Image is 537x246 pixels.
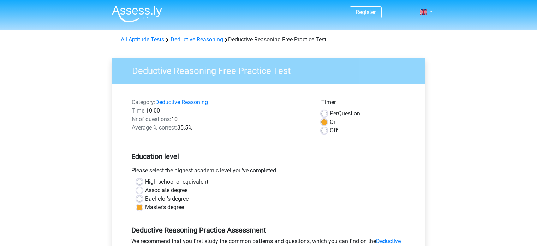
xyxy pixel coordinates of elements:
[118,35,419,44] div: Deductive Reasoning Free Practice Test
[126,107,316,115] div: 10:00
[330,118,337,126] label: On
[131,149,406,164] h5: Education level
[155,99,208,105] a: Deductive Reasoning
[126,124,316,132] div: 35.5%
[145,178,208,186] label: High school or equivalent
[171,36,223,43] a: Deductive Reasoning
[145,195,189,203] label: Bachelor's degree
[330,126,338,135] label: Off
[126,166,411,178] div: Please select the highest academic level you’ve completed.
[124,63,420,76] h3: Deductive Reasoning Free Practice Test
[126,115,316,124] div: 10
[330,110,338,117] span: Per
[132,99,155,105] span: Category:
[132,116,171,122] span: Nr of questions:
[321,98,406,109] div: Timer
[131,226,406,234] h5: Deductive Reasoning Practice Assessment
[112,6,162,22] img: Assessly
[132,107,146,114] span: Time:
[330,109,360,118] label: Question
[121,36,164,43] a: All Aptitude Tests
[145,203,184,212] label: Master's degree
[132,124,177,131] span: Average % correct:
[356,9,376,16] a: Register
[145,186,187,195] label: Associate degree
